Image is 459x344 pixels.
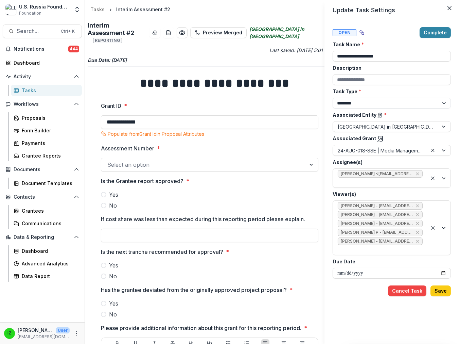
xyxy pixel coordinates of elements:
span: [PERSON_NAME] <[EMAIL_ADDRESS][DOMAIN_NAME]> ([EMAIL_ADDRESS][DOMAIN_NAME]) [341,171,413,176]
label: Viewer(s) [333,191,447,198]
div: Remove Gennady Podolny - gpodolny@usrf.us [415,202,420,209]
div: Clear selected options [429,174,437,182]
span: [PERSON_NAME] - [EMAIL_ADDRESS][DOMAIN_NAME] [341,203,413,208]
button: Cancel Task [388,285,426,296]
label: Assignee(s) [333,159,447,166]
label: Task Name [333,41,447,48]
span: [PERSON_NAME] - [EMAIL_ADDRESS][DOMAIN_NAME] [341,212,413,217]
div: Remove Bennett P - bpease@usrf.us [415,229,420,236]
span: [PERSON_NAME] - [EMAIL_ADDRESS][DOMAIN_NAME] [341,239,413,244]
button: Complete [420,27,451,38]
div: Clear selected options [429,224,437,232]
div: Clear selected options [429,146,437,154]
button: Close [444,3,455,14]
button: Save [430,285,451,296]
label: Associated Grant [333,135,447,142]
div: Remove Igor Zevelev <izevelev@usrf.us> (izevelev@usrf.us) [415,170,420,177]
span: Open [333,29,356,36]
button: View dependent tasks [356,27,367,38]
label: Due Date [333,258,447,265]
div: Remove Anna P - apulaski@usrf.us [415,220,420,227]
label: Associated Entity [333,111,447,118]
span: [PERSON_NAME] - [EMAIL_ADDRESS][DOMAIN_NAME] [341,221,413,226]
span: [PERSON_NAME] P - [EMAIL_ADDRESS][DOMAIN_NAME] [341,230,413,235]
div: Remove Jemile Kelderman - jkelderman@usrf.us [415,211,420,218]
label: Description [333,64,447,71]
div: Remove Emma K - ekaplon@usrf.us [415,238,420,245]
label: Task Type [333,88,447,95]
